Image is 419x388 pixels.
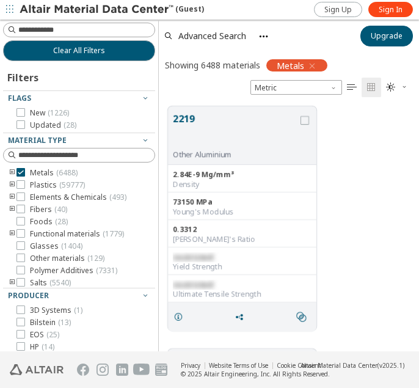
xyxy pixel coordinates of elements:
button: Flags [3,91,155,106]
div: Young's Modulus [173,207,312,217]
a: Cookie Consent [277,361,321,370]
div: 0.3312 [173,225,312,235]
button: Upgrade [360,26,413,46]
div: Yield Strength [173,262,312,272]
div: Filters [3,61,45,90]
a: Privacy [181,361,200,370]
img: Altair Material Data Center [20,4,175,16]
button: Clear All Filters [3,40,155,61]
span: Flags [8,93,31,103]
span: ( 13 ) [58,317,71,328]
span: Bilstein [30,318,71,328]
a: Sign In [368,2,413,17]
span: Polymer Additives [30,266,117,276]
div: (Guest) [20,4,204,16]
span: Foods [30,217,68,227]
i:  [366,82,376,92]
div: (v2025.1) [301,361,404,370]
span: ( 28 ) [55,216,68,227]
i:  [386,82,396,92]
span: Advanced Search [178,32,246,40]
span: Sign Up [324,5,352,15]
span: ( 28 ) [64,120,76,130]
i: toogle group [8,229,16,239]
button: Tile View [362,78,381,97]
button: Material Type [3,133,155,148]
i: toogle group [8,205,16,214]
div: grid [159,97,419,352]
span: Other materials [30,254,104,263]
div: 73150 MPa [173,197,312,207]
div: Density [173,180,312,189]
span: Elements & Chemicals [30,192,126,202]
span: ( 1404 ) [61,241,82,251]
div: [PERSON_NAME]'s Ratio [173,235,312,244]
i:  [296,312,306,322]
button: Theme [381,78,413,97]
span: Producer [8,290,49,301]
span: 3D Systems [30,306,82,315]
button: 2219 [173,111,298,150]
div: © 2025 Altair Engineering, Inc. All Rights Reserved. [181,370,330,378]
img: Altair Engineering [10,364,64,375]
div: Unit System [250,80,342,95]
span: ( 5540 ) [49,277,71,288]
span: ( 59777 ) [59,180,85,190]
span: Altair Material Data Center [301,361,377,370]
div: Ultimate Tensile Strength [173,290,312,299]
span: ( 1 ) [74,305,82,315]
span: Sign In [379,5,403,15]
button: Producer [3,288,155,303]
span: Updated [30,120,76,130]
span: Metals [30,168,78,178]
span: Salts [30,278,71,288]
span: New [30,108,69,118]
span: ( 129 ) [87,253,104,263]
span: restricted [173,279,213,290]
span: Fibers [30,205,67,214]
i: toogle group [8,192,16,202]
button: Share [230,305,255,329]
span: Upgrade [371,31,403,41]
span: ( 493 ) [109,192,126,202]
a: Website Terms of Use [209,361,268,370]
span: ( 1779 ) [103,229,124,239]
div: 2.84E-9 Mg/mm³ [173,170,312,180]
i: toogle group [8,278,16,288]
span: ( 1226 ) [48,108,69,118]
span: Clear All Filters [53,46,105,56]
span: HP [30,342,54,352]
span: ( 25 ) [46,329,59,340]
span: Material Type [8,135,67,145]
span: Glasses [30,241,82,251]
span: ( 14 ) [42,342,54,352]
div: Other Aluminium [173,150,298,159]
button: Details [168,305,194,329]
i: toogle group [8,168,16,178]
span: ( 40 ) [54,204,67,214]
div: Showing 6488 materials [165,59,260,71]
i: toogle group [8,180,16,190]
span: Functional materials [30,229,124,239]
span: EOS [30,330,59,340]
span: ( 6488 ) [56,167,78,178]
i:  [347,82,357,92]
button: Similar search [291,305,316,329]
a: Sign Up [314,2,362,17]
span: Metals [277,60,304,71]
span: Metric [250,80,342,95]
span: Plastics [30,180,85,190]
span: restricted [173,252,213,262]
button: Table View [342,78,362,97]
span: ( 7331 ) [96,265,117,276]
